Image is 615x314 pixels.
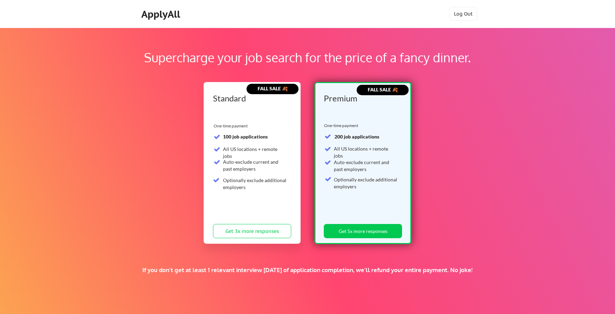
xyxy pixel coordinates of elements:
div: Auto-exclude current and past employers [334,159,398,172]
strong: 200 job applications [335,134,379,140]
div: Standard [213,94,289,102]
div: If you don't get at least 1 relevant interview [DATE] of application completion, we'll refund you... [120,266,495,274]
div: ApplyAll [141,8,182,20]
strong: 100 job applications [223,134,268,140]
div: Supercharge your job search for the price of a fancy dinner. [44,48,571,67]
div: Premium [324,94,400,102]
button: Log Out [449,7,477,21]
div: Auto-exclude current and past employers [223,159,287,172]
div: One-time payment [324,123,360,128]
div: All US locations + remote jobs [223,146,287,159]
strong: FALL SALE 🍂 [258,86,288,91]
div: Optionally exclude additional employers [223,177,287,190]
div: All US locations + remote jobs [334,145,398,159]
div: One-time payment [214,123,250,129]
div: Optionally exclude additional employers [334,176,398,190]
button: Get 3x more responses [213,224,291,238]
strong: FALL SALE 🍂 [368,87,398,92]
button: Get 5x more responses [324,224,402,238]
